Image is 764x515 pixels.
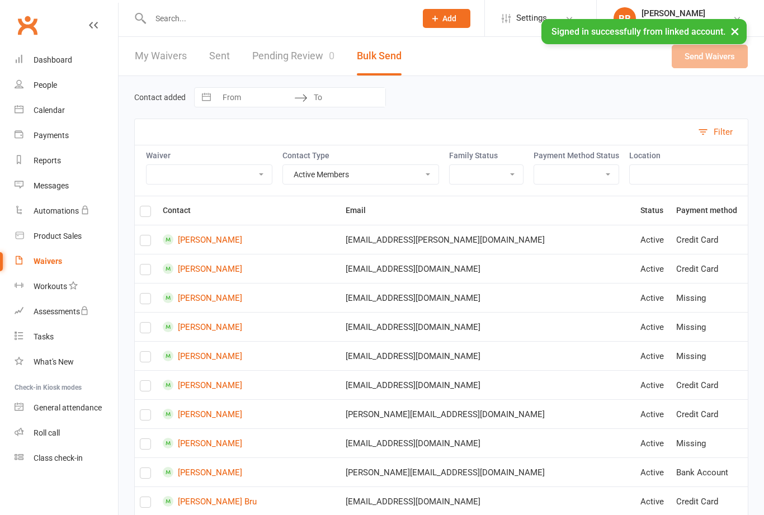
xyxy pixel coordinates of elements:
td: Active [635,370,672,399]
a: Pending Review0 [252,37,334,75]
button: Add [423,9,470,28]
input: From [216,88,294,107]
span: Settings [516,6,547,31]
a: My Waivers [135,37,187,75]
div: Calendar [34,106,65,115]
button: Filter [692,119,748,145]
div: General attendance [34,403,102,412]
a: [PERSON_NAME] [163,263,336,274]
td: Active [635,428,672,457]
label: Contact Type [282,151,439,160]
td: [EMAIL_ADDRESS][DOMAIN_NAME] [341,312,635,341]
div: Class check-in [34,453,83,462]
div: Product Sales [34,231,82,240]
div: What's New [34,357,74,366]
th: Status [635,196,672,225]
a: Reports [15,148,118,173]
a: Automations [15,199,118,224]
a: People [15,73,118,98]
a: [PERSON_NAME] Bru [163,496,336,507]
td: [EMAIL_ADDRESS][DOMAIN_NAME] [341,428,635,457]
td: Active [635,283,672,312]
td: Credit Card [671,399,748,428]
a: Waivers [15,249,118,274]
div: Reports [34,156,61,165]
td: [EMAIL_ADDRESS][DOMAIN_NAME] [341,254,635,283]
td: Credit Card [671,370,748,399]
td: [EMAIL_ADDRESS][DOMAIN_NAME] [341,370,635,399]
span: Add [442,14,456,23]
a: [PERSON_NAME] [163,351,336,361]
td: Active [635,341,672,370]
a: [PERSON_NAME] [163,409,336,419]
div: The Fight Society [642,18,705,29]
a: Messages [15,173,118,199]
label: Contact added [134,93,186,102]
td: [EMAIL_ADDRESS][DOMAIN_NAME] [341,283,635,312]
div: Tasks [34,332,54,341]
a: [PERSON_NAME] [163,438,336,448]
button: × [725,19,745,43]
div: [PERSON_NAME] [642,8,705,18]
input: To [308,88,385,107]
td: Missing [671,341,748,370]
div: People [34,81,57,89]
a: Workouts [15,274,118,299]
td: Missing [671,428,748,457]
a: Calendar [15,98,118,123]
td: [PERSON_NAME][EMAIL_ADDRESS][DOMAIN_NAME] [341,457,635,486]
div: BB [614,7,636,30]
a: Class kiosk mode [15,446,118,471]
a: Clubworx [13,11,41,39]
div: Assessments [34,307,89,316]
td: Missing [671,312,748,341]
td: Active [635,399,672,428]
a: Sent [209,37,230,75]
a: What's New [15,349,118,375]
div: Automations [34,206,79,215]
th: Email [341,196,635,225]
label: Payment Method Status [534,151,619,160]
div: Dashboard [34,55,72,64]
a: [PERSON_NAME] [163,292,336,303]
td: [EMAIL_ADDRESS][DOMAIN_NAME] [341,341,635,370]
a: Roll call [15,420,118,446]
td: Missing [671,283,748,312]
label: Location [629,151,763,160]
a: [PERSON_NAME] [163,322,336,332]
td: Active [635,312,672,341]
td: Bank Account [671,457,748,486]
div: Filter [714,125,733,139]
th: Payment method [671,196,748,225]
div: Messages [34,181,69,190]
div: Workouts [34,282,67,291]
td: Credit Card [671,225,748,254]
a: Dashboard [15,48,118,73]
input: Search... [147,11,408,26]
div: Waivers [34,257,62,266]
td: Active [635,457,672,486]
td: Active [635,225,672,254]
button: Bulk Send [357,37,402,75]
a: Payments [15,123,118,148]
span: Signed in successfully from linked account. [551,26,725,37]
a: Tasks [15,324,118,349]
button: Interact with the calendar and add the check-in date for your trip. [196,88,216,107]
td: [PERSON_NAME][EMAIL_ADDRESS][DOMAIN_NAME] [341,399,635,428]
a: [PERSON_NAME] [163,380,336,390]
th: Contact [158,196,341,225]
a: Assessments [15,299,118,324]
a: Product Sales [15,224,118,249]
span: 0 [329,50,334,62]
label: Family Status [449,151,524,160]
label: Waiver [146,151,272,160]
td: Credit Card [671,254,748,283]
a: General attendance kiosk mode [15,395,118,420]
div: Roll call [34,428,60,437]
div: Payments [34,131,69,140]
a: [PERSON_NAME] [163,467,336,478]
a: [PERSON_NAME] [163,234,336,245]
td: Active [635,254,672,283]
td: [EMAIL_ADDRESS][PERSON_NAME][DOMAIN_NAME] [341,225,635,254]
